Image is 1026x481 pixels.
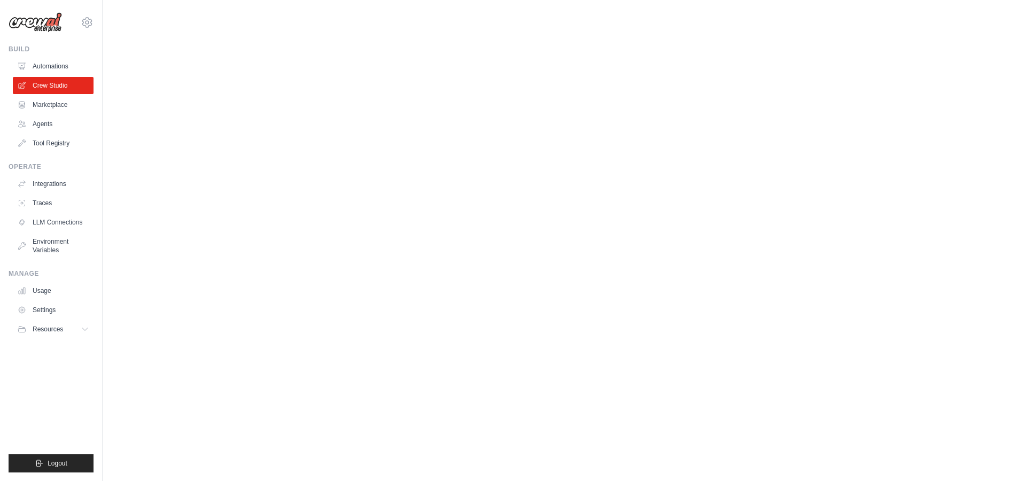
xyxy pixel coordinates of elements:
div: Manage [9,269,94,278]
a: Automations [13,58,94,75]
a: Crew Studio [13,77,94,94]
img: Logo [9,12,62,33]
a: LLM Connections [13,214,94,231]
a: Settings [13,301,94,319]
a: Tool Registry [13,135,94,152]
span: Resources [33,325,63,333]
a: Marketplace [13,96,94,113]
a: Agents [13,115,94,133]
div: Operate [9,162,94,171]
div: Build [9,45,94,53]
a: Usage [13,282,94,299]
a: Integrations [13,175,94,192]
button: Logout [9,454,94,472]
span: Logout [48,459,67,468]
a: Environment Variables [13,233,94,259]
button: Resources [13,321,94,338]
a: Traces [13,195,94,212]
